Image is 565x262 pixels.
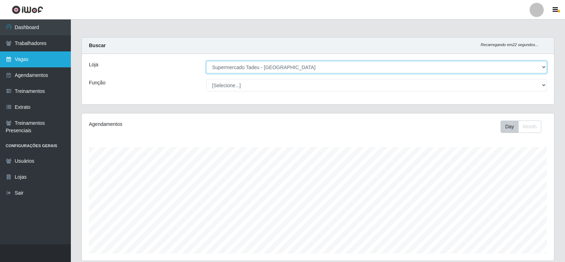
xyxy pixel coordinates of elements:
[518,121,541,133] button: Month
[501,121,547,133] div: Toolbar with button groups
[481,43,538,47] i: Recarregando em 22 segundos...
[89,61,98,68] label: Loja
[89,79,106,87] label: Função
[89,43,106,48] strong: Buscar
[501,121,541,133] div: First group
[12,5,43,14] img: CoreUI Logo
[501,121,519,133] button: Day
[89,121,273,128] div: Agendamentos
